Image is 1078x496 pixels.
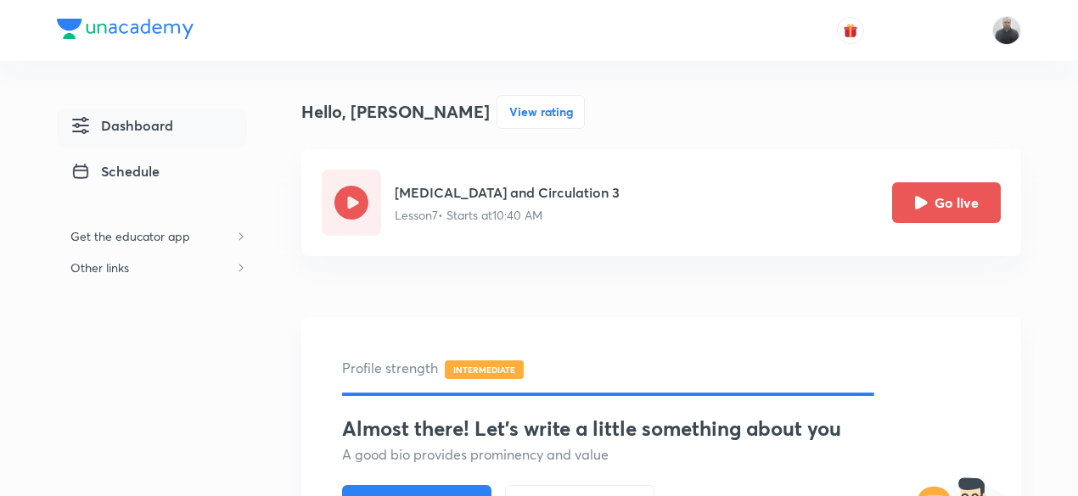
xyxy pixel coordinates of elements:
a: Company Logo [57,19,194,43]
img: Mukesh Sharma [992,16,1021,45]
a: Dashboard [57,109,247,148]
p: Lesson 7 • Starts at 10:40 AM [395,206,620,224]
button: View rating [497,95,585,129]
img: Company Logo [57,19,194,39]
span: Dashboard [70,115,173,136]
h3: Almost there! Let's write a little something about you [342,416,980,441]
h5: A good bio provides prominency and value [342,444,980,465]
h4: Hello, [PERSON_NAME] [301,99,490,125]
button: avatar [837,17,864,44]
h6: Get the educator app [57,220,204,252]
h5: Profile strength [342,358,980,379]
span: Schedule [70,161,160,181]
h6: Other links [57,252,143,283]
a: Schedule [57,154,247,193]
img: avatar [843,23,858,38]
button: Go live [892,182,1001,223]
span: INTERMEDIATE [445,360,524,379]
h5: [MEDICAL_DATA] and Circulation 3 [395,182,620,203]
